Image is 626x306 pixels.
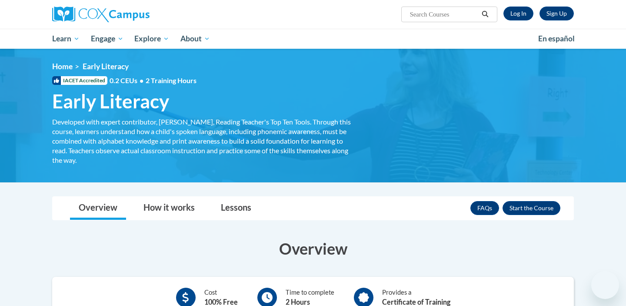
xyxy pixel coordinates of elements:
[83,62,129,71] span: Early Literacy
[70,197,126,220] a: Overview
[85,29,129,49] a: Engage
[409,9,479,20] input: Search Courses
[146,76,196,84] span: 2 Training Hours
[52,76,107,85] span: IACET Accredited
[212,197,260,220] a: Lessons
[52,7,217,22] a: Cox Campus
[286,298,310,306] b: 2 Hours
[135,197,203,220] a: How it works
[110,76,196,85] span: 0.2 CEUs
[91,34,123,44] span: Engage
[470,201,499,215] a: FAQs
[538,34,575,43] span: En español
[479,9,492,20] button: Search
[52,34,80,44] span: Learn
[539,7,574,20] a: Register
[204,298,238,306] b: 100% Free
[134,34,169,44] span: Explore
[129,29,175,49] a: Explore
[591,271,619,299] iframe: Button to launch messaging window
[52,238,574,259] h3: Overview
[503,201,560,215] button: Enroll
[503,7,533,20] a: Log In
[180,34,210,44] span: About
[382,298,450,306] b: Certificate of Training
[52,7,150,22] img: Cox Campus
[52,62,73,71] a: Home
[52,90,169,113] span: Early Literacy
[140,76,143,84] span: •
[52,117,352,165] div: Developed with expert contributor, [PERSON_NAME], Reading Teacher's Top Ten Tools. Through this c...
[175,29,216,49] a: About
[533,30,580,48] a: En español
[39,29,587,49] div: Main menu
[47,29,85,49] a: Learn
